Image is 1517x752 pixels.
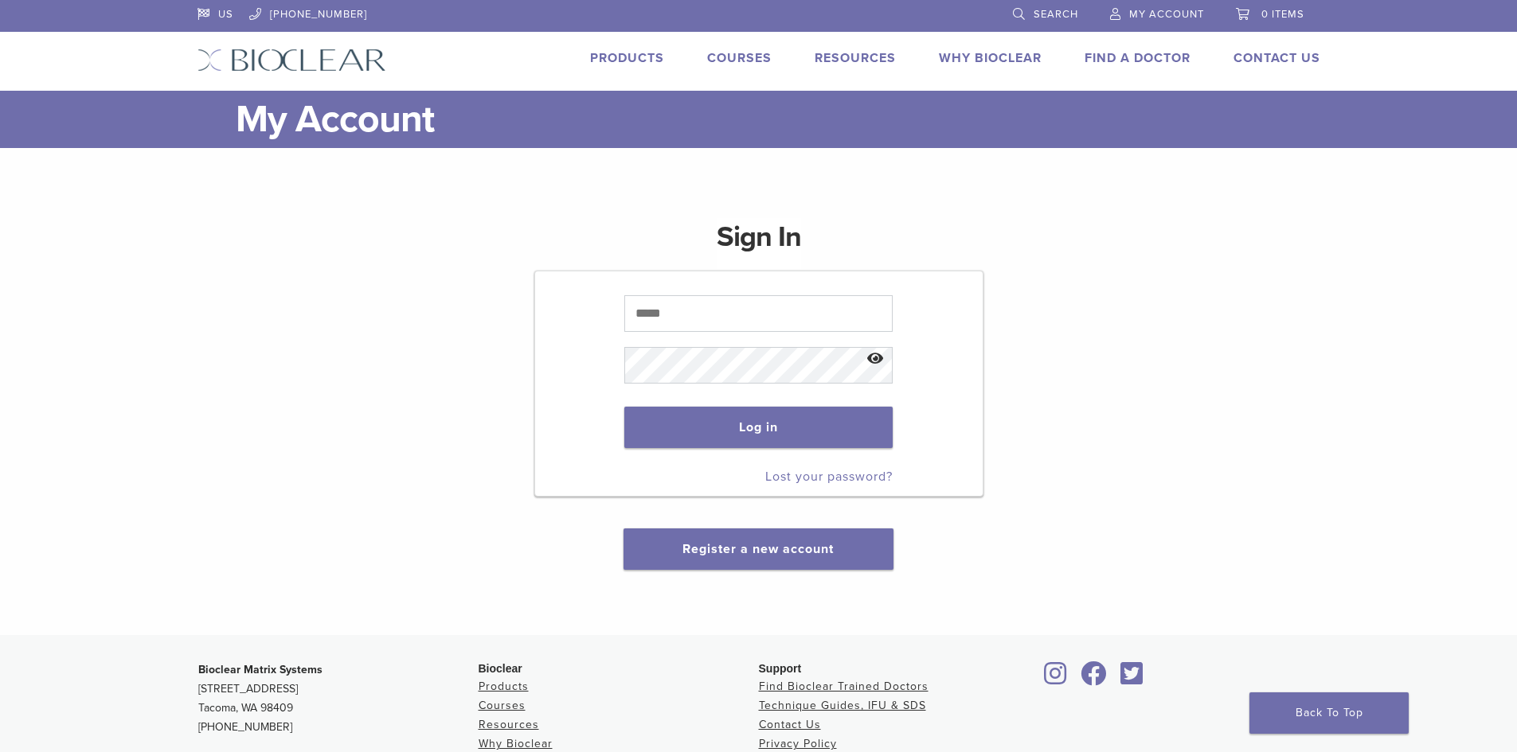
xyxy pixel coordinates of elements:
a: Bioclear [1076,671,1112,687]
a: Find Bioclear Trained Doctors [759,680,929,693]
a: Products [479,680,529,693]
a: Lost your password? [765,469,893,485]
span: Support [759,662,802,675]
a: Why Bioclear [939,50,1042,66]
a: Courses [479,699,526,712]
a: Privacy Policy [759,737,837,750]
span: 0 items [1261,8,1304,21]
a: Contact Us [759,718,821,731]
a: Resources [815,50,896,66]
a: Contact Us [1234,50,1320,66]
button: Register a new account [624,528,893,570]
h1: Sign In [717,218,801,269]
a: Products [590,50,664,66]
span: Bioclear [479,662,522,675]
a: Technique Guides, IFU & SDS [759,699,926,712]
a: Back To Top [1249,692,1409,734]
span: My Account [1129,8,1204,21]
a: Register a new account [682,541,834,557]
a: Find A Doctor [1085,50,1191,66]
h1: My Account [236,91,1320,148]
img: Bioclear [197,49,386,72]
span: Search [1034,8,1078,21]
a: Courses [707,50,772,66]
p: [STREET_ADDRESS] Tacoma, WA 98409 [PHONE_NUMBER] [198,660,479,737]
button: Log in [624,407,893,448]
button: Show password [858,339,893,380]
strong: Bioclear Matrix Systems [198,663,323,676]
a: Why Bioclear [479,737,553,750]
a: Bioclear [1116,671,1149,687]
a: Resources [479,718,539,731]
a: Bioclear [1039,671,1073,687]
